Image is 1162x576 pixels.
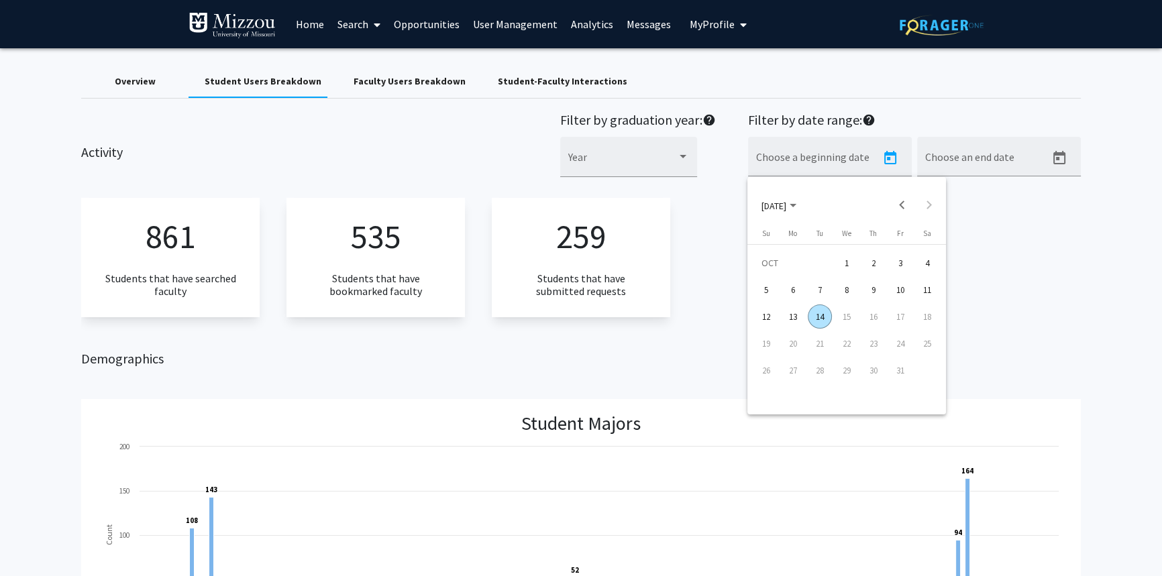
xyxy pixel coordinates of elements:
[914,303,941,330] button: October 18, 2025
[888,304,912,329] div: 17
[923,229,931,238] span: Sa
[780,330,806,357] button: October 20, 2025
[915,192,942,219] button: Next month
[780,357,806,384] button: October 27, 2025
[842,229,851,238] span: We
[833,303,860,330] button: October 15, 2025
[835,304,859,329] div: 15
[10,516,57,566] iframe: Chat
[861,251,886,275] div: 2
[753,303,780,330] button: October 12, 2025
[833,249,860,276] button: October 1, 2025
[806,303,833,330] button: October 14, 2025
[887,249,914,276] button: October 3, 2025
[781,304,805,329] div: 13
[816,229,823,238] span: Tu
[915,251,939,275] div: 4
[806,330,833,357] button: October 21, 2025
[833,330,860,357] button: October 22, 2025
[808,278,832,302] div: 7
[835,278,859,302] div: 8
[781,278,805,302] div: 6
[860,276,887,303] button: October 9, 2025
[888,331,912,355] div: 24
[861,278,886,302] div: 9
[869,229,877,238] span: Th
[888,278,912,302] div: 10
[753,249,833,276] td: OCT
[753,276,780,303] button: October 5, 2025
[915,278,939,302] div: 11
[808,358,832,382] div: 28
[781,331,805,355] div: 20
[860,249,887,276] button: October 2, 2025
[888,358,912,382] div: 31
[860,330,887,357] button: October 23, 2025
[833,276,860,303] button: October 8, 2025
[806,357,833,384] button: October 28, 2025
[753,330,780,357] button: October 19, 2025
[914,276,941,303] button: October 11, 2025
[887,303,914,330] button: October 17, 2025
[915,304,939,329] div: 18
[753,357,780,384] button: October 26, 2025
[780,276,806,303] button: October 6, 2025
[888,251,912,275] div: 3
[861,358,886,382] div: 30
[754,358,778,382] div: 26
[860,357,887,384] button: October 30, 2025
[888,192,915,219] button: Previous month
[754,304,778,329] div: 12
[897,229,904,238] span: Fr
[833,357,860,384] button: October 29, 2025
[835,358,859,382] div: 29
[887,330,914,357] button: October 24, 2025
[914,330,941,357] button: October 25, 2025
[761,200,786,212] span: [DATE]
[762,229,770,238] span: Su
[835,331,859,355] div: 22
[861,331,886,355] div: 23
[835,251,859,275] div: 1
[754,331,778,355] div: 19
[788,229,797,238] span: Mo
[887,357,914,384] button: October 31, 2025
[806,276,833,303] button: October 7, 2025
[751,192,807,219] button: Choose month and year
[860,303,887,330] button: October 16, 2025
[914,249,941,276] button: October 4, 2025
[781,358,805,382] div: 27
[808,331,832,355] div: 21
[887,276,914,303] button: October 10, 2025
[780,303,806,330] button: October 13, 2025
[754,278,778,302] div: 5
[861,304,886,329] div: 16
[915,331,939,355] div: 25
[808,304,832,329] div: 14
